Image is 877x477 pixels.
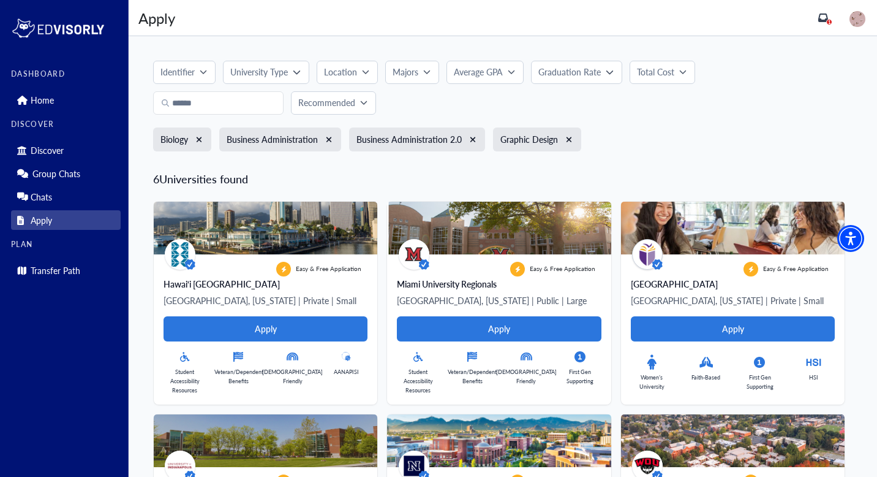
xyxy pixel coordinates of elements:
[31,95,54,105] p: Home
[818,13,828,23] a: 1
[397,293,601,308] p: [GEOGRAPHIC_DATA], [US_STATE] | Public | Large
[739,373,781,391] p: First Gen Supporting
[214,367,263,386] p: Veteran/Dependent Benefits
[11,120,121,129] label: DISCOVER
[387,202,611,254] img: A campus view of Miami University featuring Schwarm Hall, a large "M" sculpture, and a sunny atmo...
[531,61,622,84] button: Graduation Rate
[397,316,601,342] button: Apply
[631,293,835,308] p: [GEOGRAPHIC_DATA], [US_STATE] | Private | Small
[153,91,284,115] input: Search
[631,316,835,342] button: Apply
[153,61,216,84] button: Identifier
[399,239,429,270] img: avatar
[631,278,835,290] div: [GEOGRAPHIC_DATA]
[356,133,462,146] label: Business Administration 2.0
[510,262,595,277] div: Easy & Free Application
[324,66,357,78] p: Location
[31,145,64,156] p: Discover
[454,66,503,78] p: Average GPA
[160,66,195,78] p: Identifier
[621,202,845,405] a: personavatar apply-labelEasy & Free Application[GEOGRAPHIC_DATA][GEOGRAPHIC_DATA], [US_STATE] | P...
[11,210,121,230] div: Apply
[262,367,323,386] p: [DEMOGRAPHIC_DATA] Friendly
[743,262,829,277] div: Easy & Free Application
[632,239,663,270] img: avatar
[227,133,318,146] label: Business Administration
[538,66,601,78] p: Graduation Rate
[31,215,52,226] p: Apply
[154,202,377,405] a: A waterfront view featuring a clock tower, modern buildings, and palm trees along a pier.avatar a...
[230,66,288,78] p: University Type
[630,61,695,84] button: Total Cost
[809,373,818,382] p: HSI
[621,414,845,467] img: Aerial view of a college campus surrounded by trees and residential areas, showcasing autumn colo...
[324,135,334,145] button: xmark
[11,187,121,207] div: Chats
[276,262,361,277] div: Easy & Free Application
[11,16,105,40] img: logo
[837,225,864,252] div: Accessibility Menu
[154,202,377,254] img: A waterfront view featuring a clock tower, modern buildings, and palm trees along a pier.
[691,373,720,382] p: Faith-Based
[164,316,367,342] button: Apply
[164,367,206,395] p: Student Accessibility Resources
[496,367,557,386] p: [DEMOGRAPHIC_DATA] Friendly
[11,164,121,183] div: Group Chats
[828,19,831,25] span: 1
[621,202,845,254] img: person
[11,261,121,280] div: Transfer Path
[223,61,309,84] button: University Type
[468,135,478,145] button: xmark
[11,140,121,160] div: Discover
[393,66,418,78] p: Majors
[387,414,611,467] img: A panoramic view of a university campus with modern buildings and green spaces, set against a bac...
[448,367,497,386] p: Veteran/Dependent Benefits
[298,96,355,109] p: Recommended
[11,90,121,110] div: Home
[276,262,291,277] img: apply-label
[31,192,52,202] p: Chats
[11,70,121,78] label: DASHBOARD
[385,61,439,84] button: Majors
[849,11,865,27] img: image
[164,293,367,308] p: [GEOGRAPHIC_DATA], [US_STATE] | Private | Small
[743,262,758,277] img: apply-label
[334,367,359,376] p: AANAPISI
[317,61,378,84] button: Location
[500,133,558,146] label: Graphic Design
[31,265,80,276] p: Transfer Path
[153,172,853,186] h5: 6 Universities found
[387,202,611,405] a: A campus view of Miami University featuring Schwarm Hall, a large "M" sculpture, and a sunny atmo...
[138,7,175,29] div: Apply
[559,367,601,386] p: First Gen Supporting
[291,91,376,115] button: Recommended
[637,66,674,78] p: Total Cost
[32,169,80,179] p: Group Chats
[397,278,601,290] div: Miami University Regionals
[446,61,524,84] button: Average GPA
[160,133,188,146] label: Biology
[510,262,525,277] img: apply-label
[164,278,367,290] div: Hawai‘i [GEOGRAPHIC_DATA]
[397,367,439,395] p: Student Accessibility Resources
[564,135,574,145] button: xmark
[154,414,377,467] img: A sunny campus scene featuring green lawns, trees, modern buildings, and a blue water feature.
[631,373,673,391] p: Women’s University
[11,240,121,249] label: PLAN
[165,239,195,270] img: avatar
[194,135,204,145] button: xmark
